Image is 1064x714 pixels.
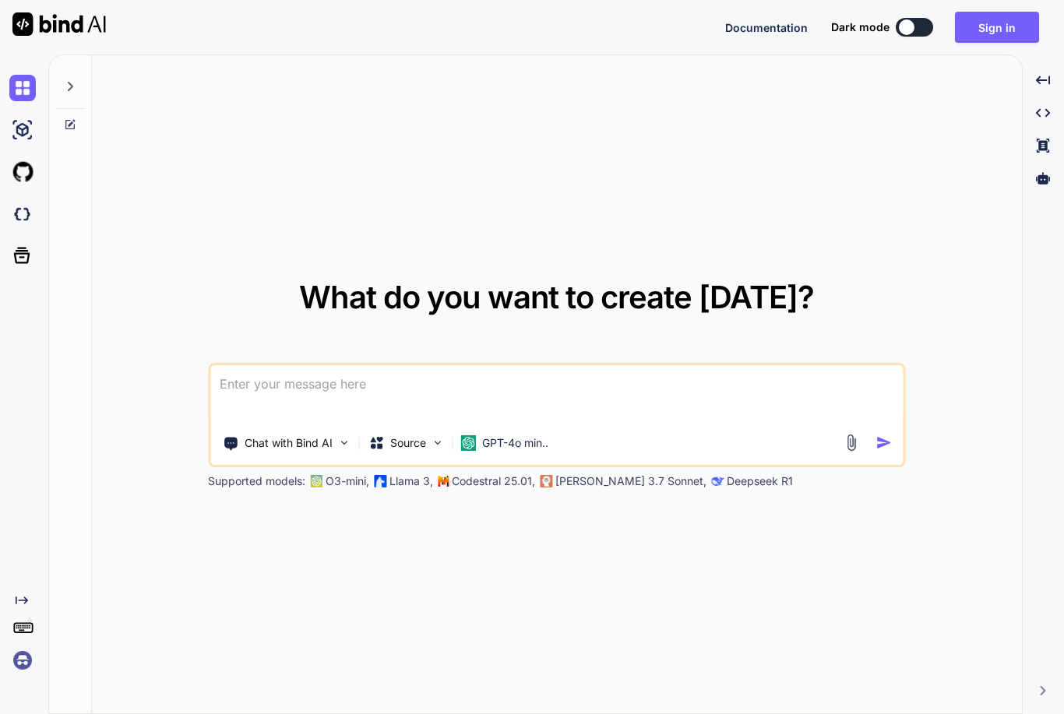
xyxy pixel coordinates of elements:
[438,476,449,487] img: Mistral-AI
[390,435,426,451] p: Source
[389,473,433,489] p: Llama 3,
[876,434,892,451] img: icon
[540,475,552,487] img: claude
[9,647,36,674] img: signin
[725,21,808,34] span: Documentation
[245,435,333,451] p: Chat with Bind AI
[299,278,814,316] span: What do you want to create [DATE]?
[842,434,860,452] img: attachment
[831,19,890,35] span: Dark mode
[555,473,706,489] p: [PERSON_NAME] 3.7 Sonnet,
[711,475,724,487] img: claude
[431,436,444,449] img: Pick Models
[337,436,351,449] img: Pick Tools
[460,435,476,451] img: GPT-4o mini
[12,12,106,36] img: Bind AI
[208,473,305,489] p: Supported models:
[955,12,1039,43] button: Sign in
[727,473,793,489] p: Deepseek R1
[374,475,386,487] img: Llama2
[326,473,369,489] p: O3-mini,
[9,159,36,185] img: githubLight
[9,75,36,101] img: chat
[482,435,548,451] p: GPT-4o min..
[9,201,36,227] img: darkCloudIdeIcon
[9,117,36,143] img: ai-studio
[310,475,322,487] img: GPT-4
[725,19,808,36] button: Documentation
[452,473,535,489] p: Codestral 25.01,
